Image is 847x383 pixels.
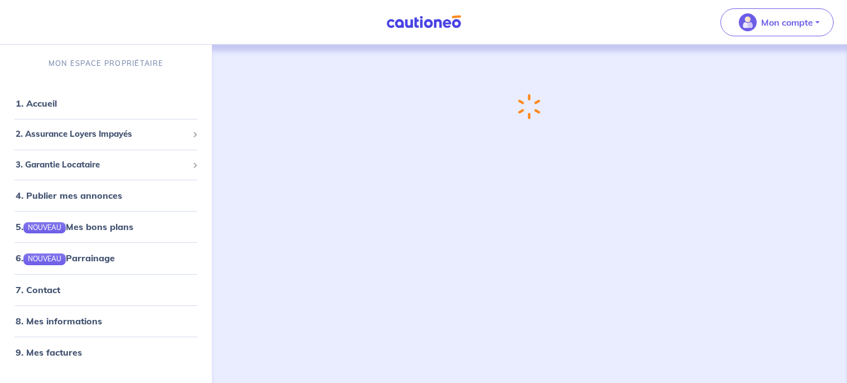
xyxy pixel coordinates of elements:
[16,315,102,327] a: 8. Mes informations
[4,92,207,114] div: 1. Accueil
[4,310,207,332] div: 8. Mes informations
[720,8,834,36] button: illu_account_valid_menu.svgMon compte
[518,94,540,119] img: loading-spinner
[16,128,188,141] span: 2. Assurance Loyers Impayés
[739,13,757,31] img: illu_account_valid_menu.svg
[16,159,188,171] span: 3. Garantie Locataire
[761,16,813,29] p: Mon compte
[16,347,82,358] a: 9. Mes factures
[4,247,207,269] div: 6.NOUVEAUParrainage
[16,221,133,232] a: 5.NOUVEAUMes bons plans
[16,98,57,109] a: 1. Accueil
[4,184,207,207] div: 4. Publier mes annonces
[4,279,207,301] div: 7. Contact
[16,284,60,295] a: 7. Contact
[4,216,207,238] div: 5.NOUVEAUMes bons plans
[16,190,122,201] a: 4. Publier mes annonces
[4,154,207,176] div: 3. Garantie Locataire
[49,58,163,69] p: MON ESPACE PROPRIÉTAIRE
[382,15,466,29] img: Cautioneo
[4,123,207,145] div: 2. Assurance Loyers Impayés
[4,341,207,363] div: 9. Mes factures
[16,252,115,264] a: 6.NOUVEAUParrainage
